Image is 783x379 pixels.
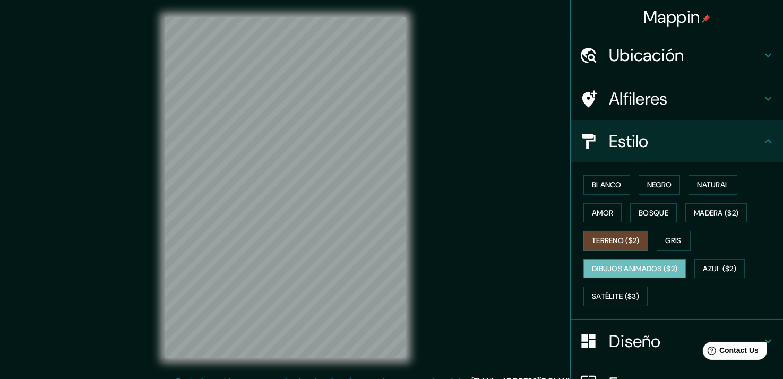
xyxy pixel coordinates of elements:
button: Madera ($2) [685,203,747,223]
h4: Alfileres [609,88,762,109]
h4: Diseño [609,331,762,352]
iframe: Help widget launcher [689,338,771,367]
canvas: Map [165,17,406,358]
h4: Ubicación [609,45,762,66]
h4: Mappin [643,6,711,28]
img: pin-icon.png [702,14,710,23]
div: Ubicación [571,34,783,76]
div: Estilo [571,120,783,162]
button: Dibujos animados ($2) [583,259,686,279]
button: Gris [657,231,691,251]
button: Bosque [630,203,677,223]
div: Diseño [571,320,783,363]
button: Azul ($2) [694,259,745,279]
div: Alfileres [571,77,783,120]
button: Natural [689,175,737,195]
h4: Estilo [609,131,762,152]
button: Satélite ($3) [583,287,648,306]
button: Terreno ($2) [583,231,648,251]
button: Negro [639,175,681,195]
button: Amor [583,203,622,223]
button: Blanco [583,175,630,195]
